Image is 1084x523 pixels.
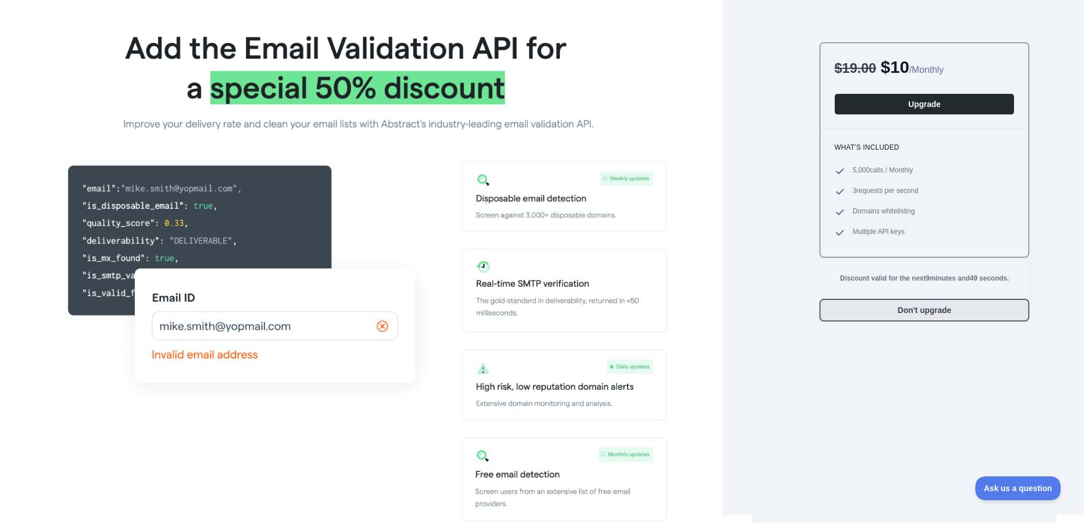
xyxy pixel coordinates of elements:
[852,207,914,218] span: Domains whitelisting
[975,476,1061,500] iframe: Toggle Customer Support
[840,274,1009,282] strong: Discount valid for the next 9 minutes and 49 seconds.
[881,57,909,76] span: $ 10
[852,166,913,177] span: 5,000 calls / Monthly
[834,60,876,76] span: $ 19.00
[819,299,1029,322] button: Don't upgrade
[834,93,1015,115] button: Upgrade
[909,65,943,75] span: / Monthly
[852,227,904,238] span: Multiple API keys
[55,19,667,523] img: Offer
[852,186,918,197] span: 3 requests per second
[834,143,1015,152] h3: What's included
